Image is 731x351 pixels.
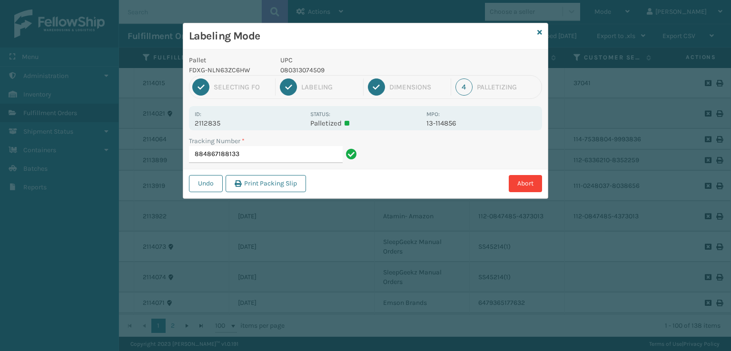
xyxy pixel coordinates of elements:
button: Abort [509,175,542,192]
label: Id: [195,111,201,117]
p: UPC [280,55,421,65]
label: Tracking Number [189,136,245,146]
button: Print Packing Slip [226,175,306,192]
div: Palletizing [477,83,539,91]
p: 080313074509 [280,65,421,75]
div: 4 [455,78,473,96]
label: MPO: [426,111,440,117]
p: Palletized [310,119,420,127]
p: Pallet [189,55,269,65]
button: Undo [189,175,223,192]
p: 2112835 [195,119,305,127]
h3: Labeling Mode [189,29,533,43]
p: 13-114856 [426,119,536,127]
label: Status: [310,111,330,117]
div: Dimensions [389,83,446,91]
div: 1 [192,78,209,96]
div: Labeling [301,83,358,91]
div: 3 [368,78,385,96]
div: Selecting FO [214,83,271,91]
div: 2 [280,78,297,96]
p: FDXG-NLN63ZC6HW [189,65,269,75]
